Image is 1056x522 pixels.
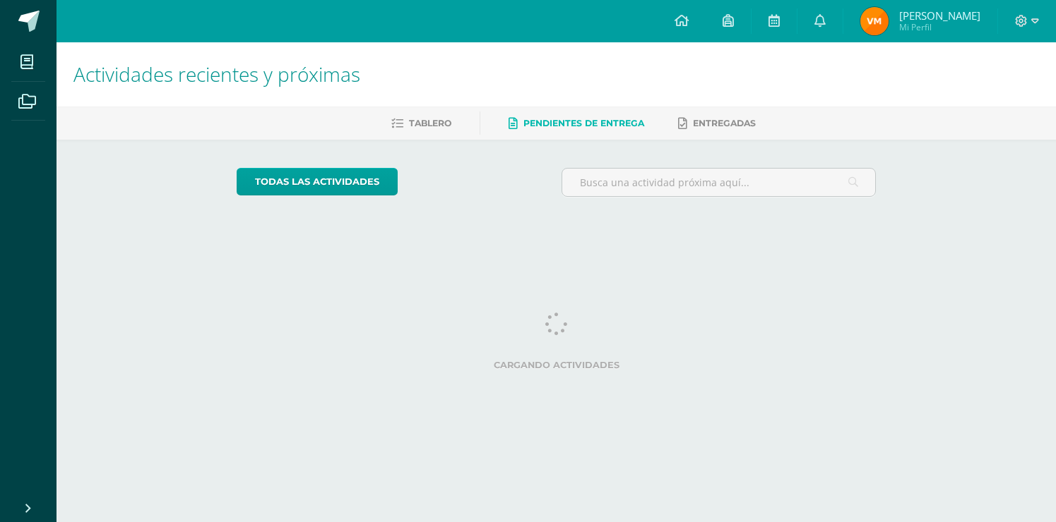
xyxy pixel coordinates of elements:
label: Cargando actividades [237,360,876,370]
img: 23a45db4e3e8fe665997088d6de0659d.png [860,7,889,35]
a: Entregadas [678,112,756,135]
a: Pendientes de entrega [509,112,644,135]
span: [PERSON_NAME] [899,8,980,23]
input: Busca una actividad próxima aquí... [562,169,875,196]
span: Pendientes de entrega [523,118,644,128]
a: todas las Actividades [237,168,398,195]
span: Tablero [409,118,451,128]
span: Actividades recientes y próximas [73,61,360,87]
span: Entregadas [693,118,756,128]
a: Tablero [391,112,451,135]
span: Mi Perfil [899,21,980,33]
